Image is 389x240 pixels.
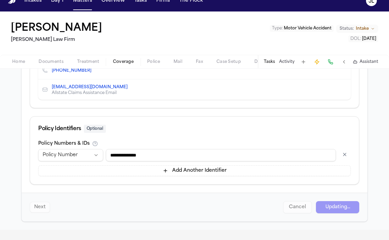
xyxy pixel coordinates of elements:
[38,125,351,133] div: Policy Identifiers
[312,57,322,67] button: Create Immediate Task
[348,35,378,42] button: Edit DOL: 2025-08-18
[270,25,334,32] button: Edit Type: Motor Vehicle Accident
[279,59,295,65] button: Activity
[216,59,241,65] span: Case Setup
[353,59,378,65] button: Assistant
[284,26,331,30] span: Motor Vehicle Accident
[77,59,99,65] span: Treatment
[84,125,106,133] span: Optional
[340,26,354,31] span: Status:
[196,59,203,65] span: Fax
[350,37,361,41] span: DOL :
[38,141,90,146] label: Policy Numbers & IDs
[336,25,378,33] button: Change status from Intake
[52,85,128,90] a: [EMAIL_ADDRESS][DOMAIN_NAME]
[147,59,160,65] span: Police
[11,22,102,34] h1: [PERSON_NAME]
[272,26,283,30] span: Type :
[113,59,134,65] span: Coverage
[12,59,25,65] span: Home
[362,37,376,41] span: [DATE]
[326,57,335,67] button: Make a Call
[356,26,369,31] span: Intake
[174,59,182,65] span: Mail
[39,59,64,65] span: Documents
[52,90,133,96] div: Allstate Claims Assistance Email
[11,22,102,34] button: Edit matter name
[264,59,275,65] button: Tasks
[254,59,273,65] span: Demand
[11,36,105,44] h2: [PERSON_NAME] Law Firm
[38,165,351,176] button: Add Another Identifier
[52,68,91,73] a: [PHONE_NUMBER]
[299,57,308,67] button: Add Task
[360,59,378,65] span: Assistant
